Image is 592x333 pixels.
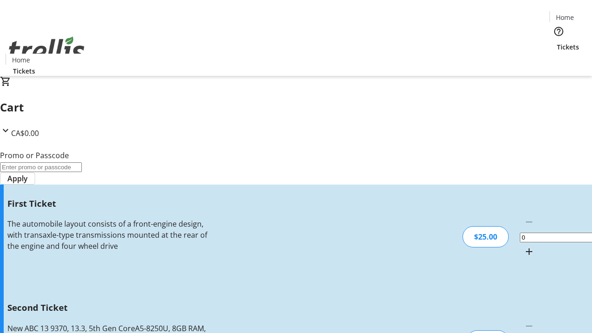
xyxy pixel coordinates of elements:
[549,22,568,41] button: Help
[462,226,509,247] div: $25.00
[13,66,35,76] span: Tickets
[556,12,574,22] span: Home
[550,12,580,22] a: Home
[6,66,43,76] a: Tickets
[520,242,538,261] button: Increment by one
[7,218,210,252] div: The automobile layout consists of a front-engine design, with transaxle-type transmissions mounte...
[7,173,28,184] span: Apply
[7,197,210,210] h3: First Ticket
[549,42,586,52] a: Tickets
[6,55,36,65] a: Home
[11,128,39,138] span: CA$0.00
[12,55,30,65] span: Home
[7,301,210,314] h3: Second Ticket
[6,26,88,73] img: Orient E2E Organization lSYSmkcoBg's Logo
[549,52,568,70] button: Cart
[557,42,579,52] span: Tickets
